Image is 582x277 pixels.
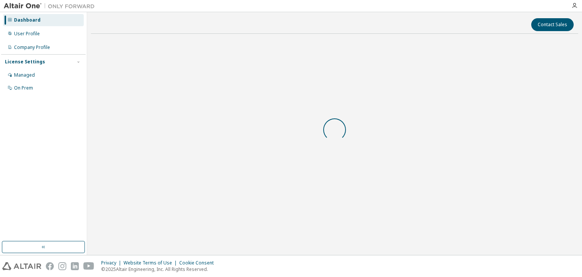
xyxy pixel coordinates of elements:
[179,260,218,266] div: Cookie Consent
[83,262,94,270] img: youtube.svg
[71,262,79,270] img: linkedin.svg
[5,59,45,65] div: License Settings
[531,18,574,31] button: Contact Sales
[58,262,66,270] img: instagram.svg
[14,31,40,37] div: User Profile
[14,17,41,23] div: Dashboard
[46,262,54,270] img: facebook.svg
[101,260,124,266] div: Privacy
[14,72,35,78] div: Managed
[124,260,179,266] div: Website Terms of Use
[14,85,33,91] div: On Prem
[101,266,218,272] p: © 2025 Altair Engineering, Inc. All Rights Reserved.
[14,44,50,50] div: Company Profile
[2,262,41,270] img: altair_logo.svg
[4,2,99,10] img: Altair One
